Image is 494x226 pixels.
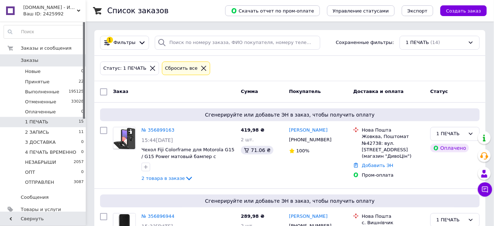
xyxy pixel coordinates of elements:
[327,5,395,16] button: Управление статусами
[25,68,41,75] span: Новые
[362,133,425,159] div: Жовква, Поштомат №42738: вул. [STREET_ADDRESS] (магазин "ДивоЦін")
[142,137,173,143] span: 15:44[DATE]
[81,149,84,156] span: 0
[430,89,448,94] span: Статус
[81,68,84,75] span: 0
[241,127,265,133] span: 419,98 ₴
[81,169,84,176] span: 0
[103,197,477,205] span: Сгенерируйте или добавьте ЭН в заказ, чтобы получить оплату
[74,179,84,186] span: 3087
[107,6,169,15] h1: Список заказов
[431,40,440,45] span: (14)
[25,169,35,176] span: ОПТ
[81,139,84,146] span: 0
[289,137,332,142] span: [PHONE_NUMBER]
[107,37,113,43] div: 1
[79,129,84,136] span: 11
[362,163,393,168] a: Добавить ЭН
[142,176,185,181] span: 2 товара в заказе
[142,127,174,133] a: № 356899163
[81,109,84,115] span: 0
[164,65,199,72] div: Сбросить все
[333,8,389,14] span: Управление статусами
[69,89,84,95] span: 195125
[102,65,148,72] div: Статус: 1 ПЕЧАТЬ
[23,4,77,11] span: 0629store.com.ua - Интернет магазин чехлов и защитных стекол для смартфонов
[436,216,465,224] div: 1 ПЕЧАТЬ
[113,127,136,150] a: Фото товару
[241,137,254,142] span: 2 шт.
[21,206,61,213] span: Товары и услуги
[289,127,328,134] a: [PERSON_NAME]
[21,57,38,64] span: Заказы
[25,139,56,146] span: 3 ДОСТАВКА
[23,11,86,17] div: Ваш ID: 2425992
[114,39,136,46] span: Фильтры
[353,89,404,94] span: Доставка и оплата
[25,119,48,125] span: 1 ПЕЧАТЬ
[142,176,193,181] a: 2 товара в заказе
[25,149,76,156] span: 4 ПЕЧАТЬ ВРЕМЕННО
[241,213,265,219] span: 289,98 ₴
[4,25,84,38] input: Поиск
[25,79,50,85] span: Принятые
[362,172,425,178] div: Пром-оплата
[74,159,84,166] span: 2057
[402,5,433,16] button: Экспорт
[25,109,56,115] span: Оплаченные
[436,130,465,138] div: 1 ПЕЧАТЬ
[241,89,258,94] span: Сумма
[430,144,469,152] div: Оплачено
[25,159,56,166] span: НЕЗАБРЫШИ
[142,213,174,219] a: № 356896944
[103,111,477,118] span: Сгенерируйте или добавьте ЭН в заказ, чтобы получить оплату
[406,39,429,46] span: 1 ПЕЧАТЬ
[225,5,320,16] button: Скачать отчет по пром-оплате
[155,36,320,50] input: Поиск по номеру заказа, ФИО покупателя, номеру телефона, Email, номеру накладной
[289,213,328,220] a: [PERSON_NAME]
[478,182,492,197] button: Чат с покупателем
[79,119,84,125] span: 15
[25,99,56,105] span: Отмененные
[21,45,71,51] span: Заказы и сообщения
[407,8,428,14] span: Экспорт
[433,8,487,13] a: Создать заказ
[362,127,425,133] div: Нова Пошта
[336,39,394,46] span: Сохраненные фильтры:
[440,5,487,16] button: Создать заказ
[79,79,84,85] span: 22
[25,129,49,136] span: 2 ЗАПИСЬ
[289,89,321,94] span: Покупатель
[142,147,234,166] a: Чехол Fiji Colorframe для Motorola G15 / G15 Power матовый бампер с кольцом подставкой Black
[113,89,128,94] span: Заказ
[25,89,59,95] span: Выполненные
[231,8,314,14] span: Скачать отчет по пром-оплате
[296,148,310,153] span: 100%
[71,99,84,105] span: 33028
[113,127,135,149] img: Фото товару
[446,8,481,14] span: Создать заказ
[362,213,425,220] div: Нова Пошта
[241,146,273,154] div: 71.06 ₴
[25,179,54,186] span: ОТПРАВЛЕН
[21,194,49,201] span: Сообщения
